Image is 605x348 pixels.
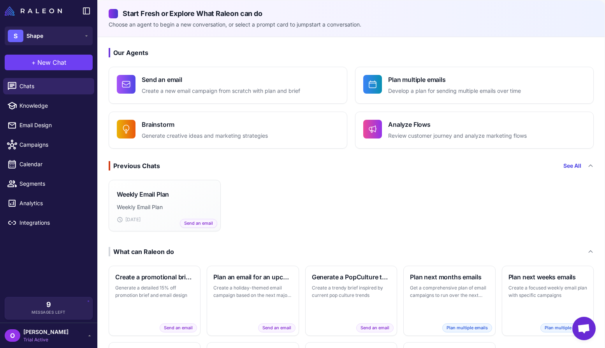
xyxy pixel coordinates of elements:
[109,161,160,170] div: Previous Chats
[3,176,94,192] a: Segments
[410,284,489,299] p: Get a comprehensive plan of email campaigns to run over the next month
[213,284,292,299] p: Create a holiday-themed email campaign based on the next major holiday
[410,272,489,282] h3: Plan next months emails
[5,329,20,342] div: O
[442,323,492,332] span: Plan multiple emails
[403,266,495,336] button: Plan next months emailsGet a comprehensive plan of email campaigns to run over the next monthPlan...
[109,20,594,29] p: Choose an agent to begin a new conversation, or select a prompt card to jumpstart a conversation.
[19,218,88,227] span: Integrations
[388,75,521,84] h4: Plan multiple emails
[356,323,394,332] span: Send an email
[388,120,527,129] h4: Analyze Flows
[180,219,217,228] span: Send an email
[115,284,194,299] p: Generate a detailed 15% off promotion brief and email design
[312,272,390,282] h3: Generate a PopCulture themed brief
[3,215,94,231] a: Integrations
[540,323,590,332] span: Plan multiple emails
[117,203,213,211] p: Weekly Email Plan
[258,323,295,332] span: Send an email
[142,87,300,96] p: Create a new email campaign from scratch with plan and brief
[502,266,594,336] button: Plan next weeks emailsCreate a focused weekly email plan with specific campaignsPlan multiple emails
[305,266,397,336] button: Generate a PopCulture themed briefCreate a trendy brief inspired by current pop culture trendsSen...
[388,87,521,96] p: Develop a plan for sending multiple emails over time
[3,117,94,133] a: Email Design
[109,266,200,336] button: Create a promotional brief and emailGenerate a detailed 15% off promotion brief and email designS...
[46,301,51,308] span: 9
[3,137,94,153] a: Campaigns
[23,336,69,343] span: Trial Active
[32,58,36,67] span: +
[19,82,88,91] span: Chats
[355,67,594,104] button: Plan multiple emailsDevelop a plan for sending multiple emails over time
[117,216,213,223] div: [DATE]
[5,6,65,16] a: Raleon Logo
[572,317,596,340] a: Open chat
[3,98,94,114] a: Knowledge
[19,121,88,130] span: Email Design
[355,112,594,149] button: Analyze FlowsReview customer journey and analyze marketing flows
[117,190,169,199] h3: Weekly Email Plan
[5,55,93,70] button: +New Chat
[207,266,299,336] button: Plan an email for an upcoming holidayCreate a holiday-themed email campaign based on the next maj...
[3,156,94,172] a: Calendar
[142,131,268,140] p: Generate creative ideas and marketing strategies
[19,179,88,188] span: Segments
[388,131,527,140] p: Review customer journey and analyze marketing flows
[3,78,94,94] a: Chats
[26,32,43,40] span: Shape
[115,272,194,282] h3: Create a promotional brief and email
[160,323,197,332] span: Send an email
[109,67,347,104] button: Send an emailCreate a new email campaign from scratch with plan and brief
[3,195,94,211] a: Analytics
[23,328,69,336] span: [PERSON_NAME]
[19,140,88,149] span: Campaigns
[142,75,300,84] h4: Send an email
[5,27,93,45] button: SShape
[19,199,88,208] span: Analytics
[19,101,88,110] span: Knowledge
[19,160,88,169] span: Calendar
[5,6,62,16] img: Raleon Logo
[312,284,390,299] p: Create a trendy brief inspired by current pop culture trends
[8,30,23,42] div: S
[109,8,594,19] h2: Start Fresh or Explore What Raleon can do
[37,58,66,67] span: New Chat
[142,120,268,129] h4: Brainstorm
[109,48,594,57] h3: Our Agents
[109,247,174,256] div: What can Raleon do
[32,309,66,315] span: Messages Left
[508,284,587,299] p: Create a focused weekly email plan with specific campaigns
[109,112,347,149] button: BrainstormGenerate creative ideas and marketing strategies
[563,162,581,170] a: See All
[213,272,292,282] h3: Plan an email for an upcoming holiday
[508,272,587,282] h3: Plan next weeks emails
